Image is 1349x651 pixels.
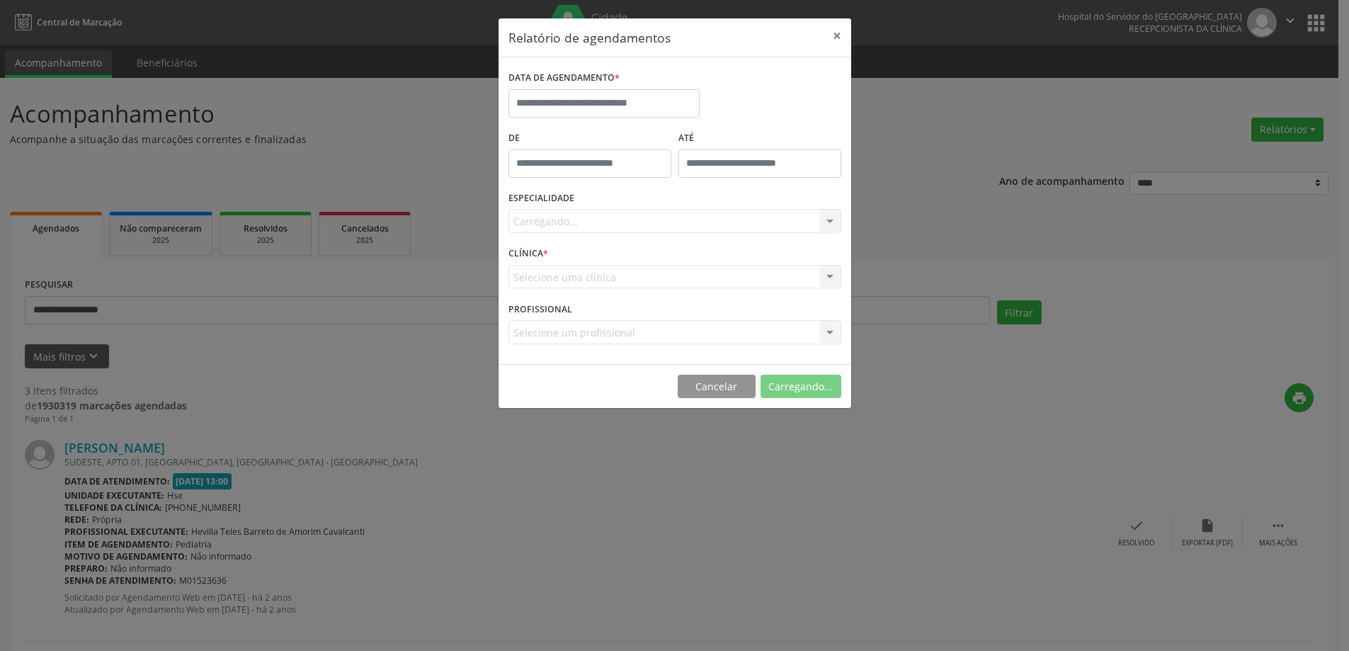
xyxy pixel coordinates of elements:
label: ESPECIALIDADE [508,188,574,210]
label: CLÍNICA [508,243,548,265]
label: PROFISSIONAL [508,298,572,320]
button: Cancelar [678,375,756,399]
h5: Relatório de agendamentos [508,28,671,47]
label: ATÉ [678,128,841,149]
button: Close [823,18,851,53]
label: DATA DE AGENDAMENTO [508,67,620,89]
button: Carregando... [761,375,841,399]
label: De [508,128,671,149]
